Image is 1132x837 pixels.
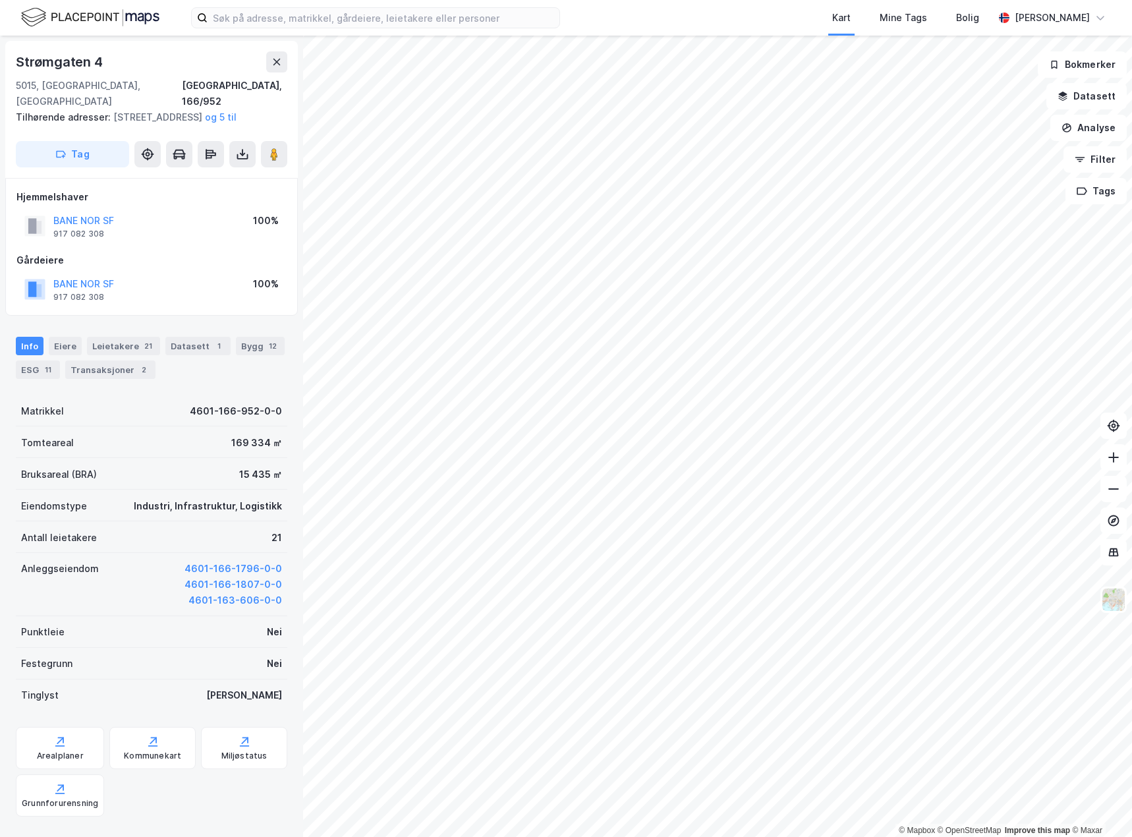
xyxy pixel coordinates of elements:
div: Leietakere [87,337,160,355]
div: 100% [253,213,279,229]
div: Gårdeiere [16,252,287,268]
div: 15 435 ㎡ [239,467,282,482]
div: 2 [137,363,150,376]
div: 917 082 308 [53,229,104,239]
div: [PERSON_NAME] [1015,10,1090,26]
div: 169 334 ㎡ [231,435,282,451]
div: Datasett [165,337,231,355]
div: Strømgaten 4 [16,51,105,72]
button: 4601-163-606-0-0 [188,592,282,608]
div: Eiere [49,337,82,355]
div: 21 [271,530,282,546]
button: 4601-166-1796-0-0 [184,561,282,577]
div: Anleggseiendom [21,561,99,577]
div: Bruksareal (BRA) [21,467,97,482]
button: Analyse [1050,115,1127,141]
div: Transaksjoner [65,361,156,379]
button: Tags [1065,178,1127,204]
div: Festegrunn [21,656,72,672]
div: Bygg [236,337,285,355]
div: 11 [42,363,55,376]
div: Kart [832,10,851,26]
div: Kommunekart [124,751,181,761]
div: ESG [16,361,60,379]
div: 21 [142,339,155,353]
iframe: Chat Widget [1066,774,1132,837]
div: [STREET_ADDRESS] [16,109,277,125]
input: Søk på adresse, matrikkel, gårdeiere, leietakere eller personer [208,8,559,28]
div: Matrikkel [21,403,64,419]
a: Mapbox [899,826,935,835]
button: Tag [16,141,129,167]
div: Grunnforurensning [22,798,98,809]
div: 917 082 308 [53,292,104,303]
span: Tilhørende adresser: [16,111,113,123]
div: Punktleie [21,624,65,640]
div: Arealplaner [37,751,84,761]
div: 5015, [GEOGRAPHIC_DATA], [GEOGRAPHIC_DATA] [16,78,182,109]
div: Nei [267,656,282,672]
div: Eiendomstype [21,498,87,514]
button: Datasett [1046,83,1127,109]
div: Bolig [956,10,979,26]
div: Tomteareal [21,435,74,451]
div: Mine Tags [880,10,927,26]
a: Improve this map [1005,826,1070,835]
div: Miljøstatus [221,751,268,761]
img: logo.f888ab2527a4732fd821a326f86c7f29.svg [21,6,159,29]
button: Bokmerker [1038,51,1127,78]
div: Antall leietakere [21,530,97,546]
div: 100% [253,276,279,292]
div: Hjemmelshaver [16,189,287,205]
div: 1 [212,339,225,353]
div: Nei [267,624,282,640]
div: 12 [266,339,279,353]
div: Industri, Infrastruktur, Logistikk [134,498,282,514]
div: Info [16,337,43,355]
div: [PERSON_NAME] [206,687,282,703]
img: Z [1101,587,1126,612]
a: OpenStreetMap [938,826,1002,835]
button: 4601-166-1807-0-0 [184,577,282,592]
div: 4601-166-952-0-0 [190,403,282,419]
div: Kontrollprogram for chat [1066,774,1132,837]
button: Filter [1063,146,1127,173]
div: [GEOGRAPHIC_DATA], 166/952 [182,78,287,109]
div: Tinglyst [21,687,59,703]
